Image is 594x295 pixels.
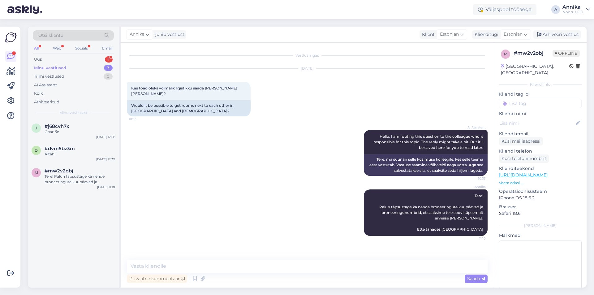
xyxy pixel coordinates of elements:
[35,170,38,175] span: m
[130,31,144,38] span: Annika
[499,137,543,145] div: Küsi meiliaadressi
[379,193,484,232] span: Tere! Palun täpsustage ka nende broneeringute kuupäevad ja broneeringunumbrid, et saaksime teie s...
[440,31,459,38] span: Estonian
[467,276,485,281] span: Saada
[34,65,66,71] div: Minu vestlused
[97,185,115,189] div: [DATE] 11:10
[499,188,582,195] p: Operatsioonisüsteem
[96,135,115,139] div: [DATE] 12:58
[499,180,582,186] p: Vaata edasi ...
[35,126,37,130] span: j
[463,125,486,130] span: AI Assistent
[472,31,498,38] div: Klienditugi
[504,52,507,56] span: m
[499,232,582,239] p: Märkmed
[45,168,73,174] span: #mw2v2obj
[499,165,582,172] p: Klienditeekond
[499,172,548,178] a: [URL][DOMAIN_NAME]
[104,65,113,71] div: 3
[499,131,582,137] p: Kliendi email
[514,50,553,57] div: # mw2v2obj
[105,56,113,63] div: 1
[5,32,17,43] img: Askly Logo
[129,117,152,121] span: 10:33
[104,73,113,80] div: 0
[34,73,64,80] div: Tiimi vestlused
[34,90,43,97] div: Kõik
[127,53,488,58] div: Vestlus algas
[499,111,582,117] p: Kliendi nimi
[463,176,486,181] span: 10:33
[562,5,583,10] div: Annika
[35,148,38,153] span: d
[45,124,69,129] span: #j68cvh7x
[562,10,583,15] div: Noorus OÜ
[499,82,582,87] div: Kliendi info
[34,99,59,105] div: Arhiveeritud
[101,44,114,52] div: Email
[499,210,582,217] p: Safari 18.6
[499,195,582,201] p: iPhone OS 18.6.2
[420,31,435,38] div: Klient
[127,66,488,71] div: [DATE]
[33,44,40,52] div: All
[131,86,238,96] span: Kas toad oleks võimalik ligistikku saada [PERSON_NAME] [PERSON_NAME]?
[499,148,582,154] p: Kliendi telefon
[562,5,590,15] a: AnnikaNoorus OÜ
[499,120,575,127] input: Lisa nimi
[127,275,187,283] div: Privaatne kommentaar
[364,154,488,176] div: Tere, ma suunan selle küsimuse kolleegile, kes selle teema eest vastutab. Vastuse saamine võib ve...
[96,157,115,162] div: [DATE] 12:39
[499,99,582,108] input: Lisa tag
[59,110,87,115] span: Minu vestlused
[153,31,184,38] div: juhib vestlust
[45,174,115,185] div: Tere! Palun täpsustage ka nende broneeringute kuupäevad ja broneeringunumbrid, et saaksime teie s...
[373,134,484,150] span: Hello, I am routing this question to the colleague who is responsible for this topic. The reply m...
[52,44,62,52] div: Web
[504,31,523,38] span: Estonian
[74,44,89,52] div: Socials
[553,50,580,57] span: Offline
[45,129,115,135] div: Спаибо
[499,154,549,163] div: Küsi telefoninumbrit
[127,100,251,116] div: Would it be possible to get rooms next to each other in [GEOGRAPHIC_DATA] and [DEMOGRAPHIC_DATA]?
[463,236,486,241] span: 11:10
[45,146,75,151] span: #dvm5bz3m
[34,56,42,63] div: Uus
[499,204,582,210] p: Brauser
[499,223,582,228] div: [PERSON_NAME]
[34,82,57,88] div: AI Assistent
[533,30,581,39] div: Arhiveeri vestlus
[463,184,486,189] span: Annika
[499,91,582,98] p: Kliendi tag'id
[473,4,536,15] div: Väljaspool tööaega
[45,151,115,157] div: Aitäh!
[551,5,560,14] div: A
[501,63,569,76] div: [GEOGRAPHIC_DATA], [GEOGRAPHIC_DATA]
[38,32,63,39] span: Otsi kliente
